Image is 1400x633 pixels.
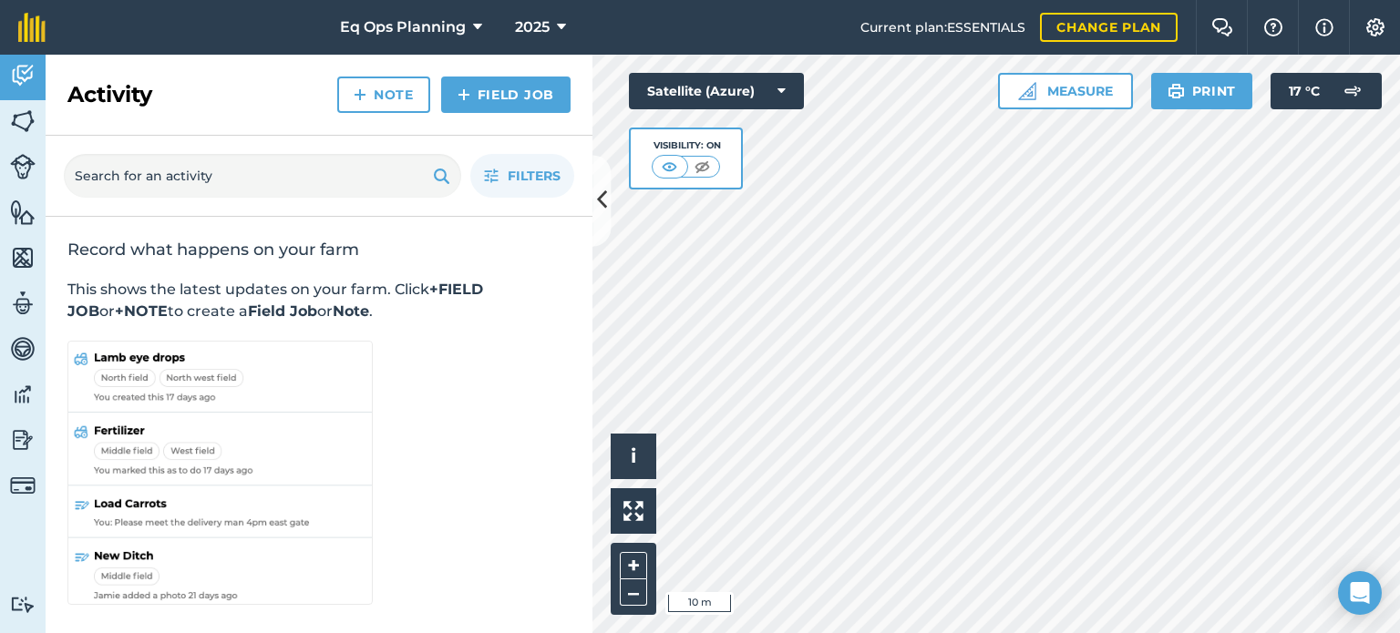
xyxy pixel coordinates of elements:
a: Change plan [1040,13,1178,42]
img: svg+xml;base64,PHN2ZyB4bWxucz0iaHR0cDovL3d3dy53My5vcmcvMjAwMC9zdmciIHdpZHRoPSI1MCIgaGVpZ2h0PSI0MC... [658,158,681,176]
img: svg+xml;base64,PD94bWwgdmVyc2lvbj0iMS4wIiBlbmNvZGluZz0idXRmLTgiPz4KPCEtLSBHZW5lcmF0b3I6IEFkb2JlIE... [10,154,36,179]
img: svg+xml;base64,PD94bWwgdmVyc2lvbj0iMS4wIiBlbmNvZGluZz0idXRmLTgiPz4KPCEtLSBHZW5lcmF0b3I6IEFkb2JlIE... [10,381,36,408]
img: svg+xml;base64,PHN2ZyB4bWxucz0iaHR0cDovL3d3dy53My5vcmcvMjAwMC9zdmciIHdpZHRoPSI1NiIgaGVpZ2h0PSI2MC... [10,244,36,271]
img: svg+xml;base64,PHN2ZyB4bWxucz0iaHR0cDovL3d3dy53My5vcmcvMjAwMC9zdmciIHdpZHRoPSI1MCIgaGVpZ2h0PSI0MC... [691,158,714,176]
img: svg+xml;base64,PHN2ZyB4bWxucz0iaHR0cDovL3d3dy53My5vcmcvMjAwMC9zdmciIHdpZHRoPSIxNCIgaGVpZ2h0PSIyNC... [458,84,470,106]
button: Measure [998,73,1133,109]
span: 17 ° C [1289,73,1320,109]
input: Search for an activity [64,154,461,198]
button: – [620,579,647,606]
button: i [611,434,656,479]
span: i [631,444,636,467]
img: Ruler icon [1018,82,1036,100]
img: svg+xml;base64,PD94bWwgdmVyc2lvbj0iMS4wIiBlbmNvZGluZz0idXRmLTgiPz4KPCEtLSBHZW5lcmF0b3I6IEFkb2JlIE... [10,335,36,362]
img: svg+xml;base64,PHN2ZyB4bWxucz0iaHR0cDovL3d3dy53My5vcmcvMjAwMC9zdmciIHdpZHRoPSIxNyIgaGVpZ2h0PSIxNy... [1315,16,1333,38]
button: + [620,552,647,579]
button: Satellite (Azure) [629,73,804,109]
img: svg+xml;base64,PD94bWwgdmVyc2lvbj0iMS4wIiBlbmNvZGluZz0idXRmLTgiPz4KPCEtLSBHZW5lcmF0b3I6IEFkb2JlIE... [10,596,36,613]
div: Visibility: On [652,138,721,153]
img: svg+xml;base64,PD94bWwgdmVyc2lvbj0iMS4wIiBlbmNvZGluZz0idXRmLTgiPz4KPCEtLSBHZW5lcmF0b3I6IEFkb2JlIE... [1334,73,1371,109]
p: This shows the latest updates on your farm. Click or to create a or . [67,279,571,322]
a: Note [337,77,430,113]
span: Filters [508,166,561,186]
img: svg+xml;base64,PHN2ZyB4bWxucz0iaHR0cDovL3d3dy53My5vcmcvMjAwMC9zdmciIHdpZHRoPSIxNCIgaGVpZ2h0PSIyNC... [354,84,366,106]
span: 2025 [515,16,550,38]
img: fieldmargin Logo [18,13,46,42]
img: svg+xml;base64,PHN2ZyB4bWxucz0iaHR0cDovL3d3dy53My5vcmcvMjAwMC9zdmciIHdpZHRoPSI1NiIgaGVpZ2h0PSI2MC... [10,107,36,135]
img: A question mark icon [1262,18,1284,36]
a: Field Job [441,77,571,113]
img: Four arrows, one pointing top left, one top right, one bottom right and the last bottom left [623,501,643,521]
strong: +NOTE [115,302,168,320]
strong: Field Job [248,302,317,320]
h2: Activity [67,80,152,109]
button: 17 °C [1271,73,1382,109]
img: svg+xml;base64,PD94bWwgdmVyc2lvbj0iMS4wIiBlbmNvZGluZz0idXRmLTgiPz4KPCEtLSBHZW5lcmF0b3I6IEFkb2JlIE... [10,290,36,317]
img: A cog icon [1364,18,1386,36]
img: svg+xml;base64,PD94bWwgdmVyc2lvbj0iMS4wIiBlbmNvZGluZz0idXRmLTgiPz4KPCEtLSBHZW5lcmF0b3I6IEFkb2JlIE... [10,473,36,498]
img: svg+xml;base64,PHN2ZyB4bWxucz0iaHR0cDovL3d3dy53My5vcmcvMjAwMC9zdmciIHdpZHRoPSI1NiIgaGVpZ2h0PSI2MC... [10,199,36,226]
img: svg+xml;base64,PHN2ZyB4bWxucz0iaHR0cDovL3d3dy53My5vcmcvMjAwMC9zdmciIHdpZHRoPSIxOSIgaGVpZ2h0PSIyNC... [1168,80,1185,102]
strong: Note [333,302,369,320]
button: Filters [470,154,574,198]
img: Two speech bubbles overlapping with the left bubble in the forefront [1211,18,1233,36]
img: svg+xml;base64,PHN2ZyB4bWxucz0iaHR0cDovL3d3dy53My5vcmcvMjAwMC9zdmciIHdpZHRoPSIxOSIgaGVpZ2h0PSIyNC... [433,165,450,187]
img: svg+xml;base64,PD94bWwgdmVyc2lvbj0iMS4wIiBlbmNvZGluZz0idXRmLTgiPz4KPCEtLSBHZW5lcmF0b3I6IEFkb2JlIE... [10,62,36,89]
button: Print [1151,73,1253,109]
img: svg+xml;base64,PD94bWwgdmVyc2lvbj0iMS4wIiBlbmNvZGluZz0idXRmLTgiPz4KPCEtLSBHZW5lcmF0b3I6IEFkb2JlIE... [10,426,36,454]
div: Open Intercom Messenger [1338,571,1382,615]
span: Eq Ops Planning [340,16,466,38]
span: Current plan : ESSENTIALS [860,17,1025,37]
h2: Record what happens on your farm [67,239,571,260]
